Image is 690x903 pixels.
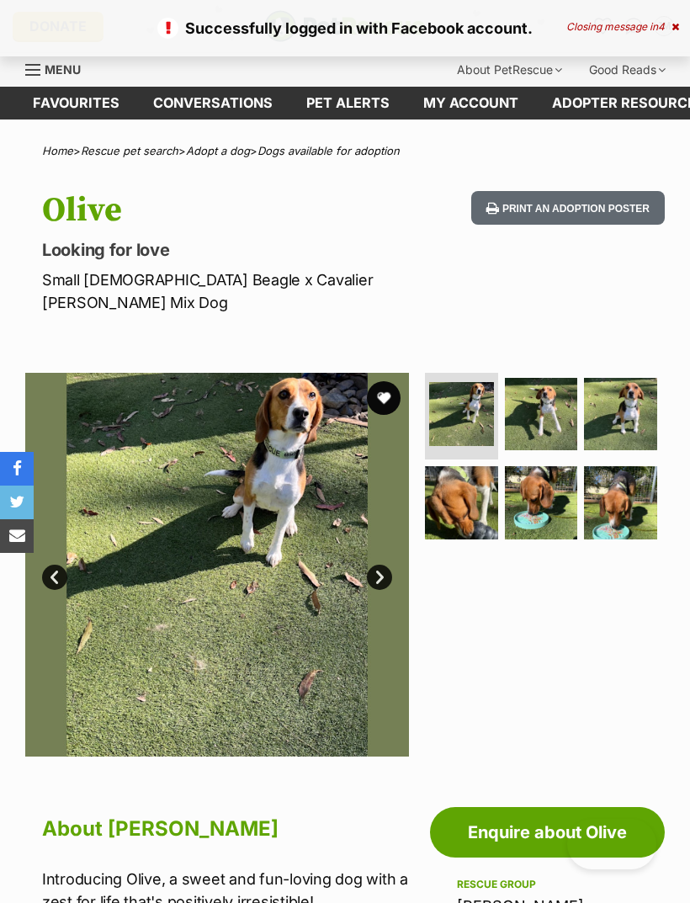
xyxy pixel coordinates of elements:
button: favourite [367,381,401,415]
p: Looking for love [42,238,426,262]
p: Small [DEMOGRAPHIC_DATA] Beagle x Cavalier [PERSON_NAME] Mix Dog [42,268,426,314]
iframe: Help Scout Beacon - Open [567,819,656,869]
p: Successfully logged in with Facebook account. [17,17,673,40]
div: About PetRescue [445,53,574,87]
img: Photo of Olive [505,466,578,539]
a: Prev [42,565,67,590]
div: Rescue group [457,878,638,891]
a: Home [42,144,73,157]
a: Enquire about Olive [430,807,665,858]
button: Print an adoption poster [471,191,665,226]
img: Photo of Olive [429,382,494,447]
h2: About [PERSON_NAME] [42,810,409,847]
a: conversations [136,87,289,120]
img: Photo of Olive [505,378,578,451]
a: Rescue pet search [81,144,178,157]
span: Menu [45,62,81,77]
a: Dogs available for adoption [257,144,400,157]
img: Photo of Olive [25,373,409,757]
h1: Olive [42,191,426,230]
img: Photo of Olive [584,378,657,451]
span: 4 [658,20,665,33]
a: Adopt a dog [186,144,250,157]
div: Closing message in [566,21,679,33]
a: Next [367,565,392,590]
a: Pet alerts [289,87,406,120]
a: Favourites [16,87,136,120]
a: My account [406,87,535,120]
img: Photo of Olive [425,466,498,539]
img: Photo of Olive [584,466,657,539]
div: Good Reads [577,53,677,87]
a: Menu [25,53,93,83]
